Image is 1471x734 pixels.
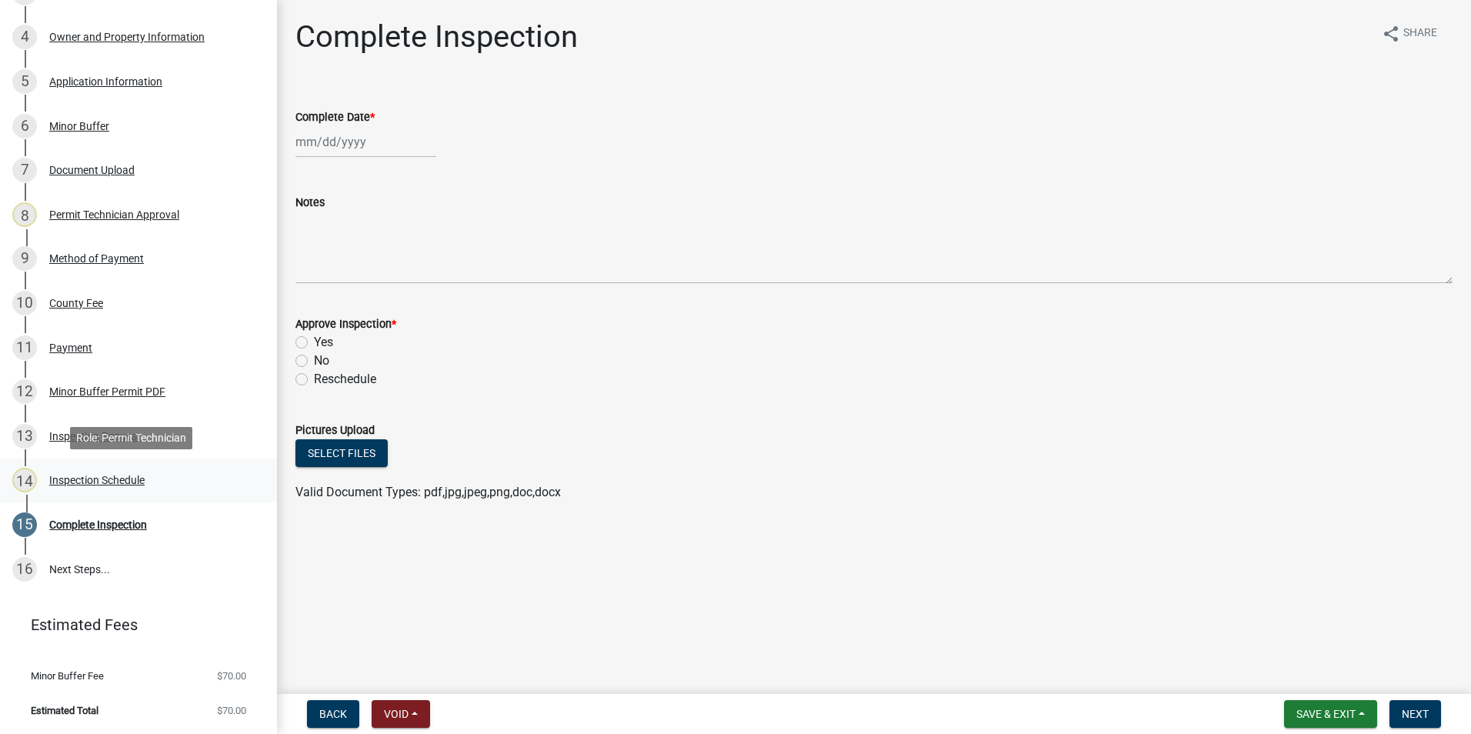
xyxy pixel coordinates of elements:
label: Reschedule [314,370,376,389]
div: 11 [12,335,37,360]
div: 7 [12,158,37,182]
label: Approve Inspection [295,319,396,330]
div: Minor Buffer Permit PDF [49,386,165,397]
div: 10 [12,291,37,315]
div: Payment [49,342,92,353]
div: Inspection Request [49,431,141,442]
button: Back [307,700,359,728]
label: Yes [314,333,333,352]
label: Notes [295,198,325,209]
label: Complete Date [295,112,375,123]
button: shareShare [1369,18,1449,48]
div: 13 [12,424,37,449]
span: Void [384,708,409,720]
h1: Complete Inspection [295,18,578,55]
div: Complete Inspection [49,519,147,530]
div: Inspection Schedule [49,475,145,485]
a: Estimated Fees [12,609,252,640]
div: 14 [12,468,37,492]
span: Save & Exit [1296,708,1356,720]
div: 15 [12,512,37,537]
div: Role: Permit Technician [70,427,192,449]
span: Minor Buffer Fee [31,671,104,681]
input: mm/dd/yyyy [295,126,436,158]
label: No [314,352,329,370]
span: $70.00 [217,671,246,681]
div: Permit Technician Approval [49,209,179,220]
div: 8 [12,202,37,227]
div: 16 [12,557,37,582]
span: Share [1403,25,1437,43]
div: 6 [12,114,37,138]
span: Valid Document Types: pdf,jpg,jpeg,png,doc,docx [295,485,561,499]
div: 4 [12,25,37,49]
button: Next [1389,700,1441,728]
div: Document Upload [49,165,135,175]
div: Application Information [49,76,162,87]
button: Void [372,700,430,728]
div: Owner and Property Information [49,32,205,42]
div: County Fee [49,298,103,309]
span: Next [1402,708,1429,720]
div: 5 [12,69,37,94]
button: Save & Exit [1284,700,1377,728]
span: Back [319,708,347,720]
span: Estimated Total [31,706,98,716]
label: Pictures Upload [295,425,375,436]
div: Minor Buffer [49,121,109,132]
div: 9 [12,246,37,271]
i: share [1382,25,1400,43]
span: $70.00 [217,706,246,716]
div: 12 [12,379,37,404]
div: Method of Payment [49,253,144,264]
button: Select files [295,439,388,467]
